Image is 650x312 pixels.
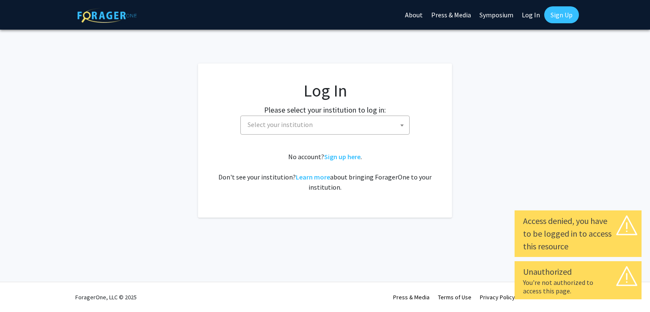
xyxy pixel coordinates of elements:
[523,278,633,295] div: You're not authorized to access this page.
[296,173,330,181] a: Learn more about bringing ForagerOne to your institution
[544,6,579,23] a: Sign Up
[77,8,137,23] img: ForagerOne Logo
[244,116,409,133] span: Select your institution
[438,293,471,301] a: Terms of Use
[393,293,430,301] a: Press & Media
[240,116,410,135] span: Select your institution
[324,152,361,161] a: Sign up here
[248,120,313,129] span: Select your institution
[523,265,633,278] div: Unauthorized
[215,152,435,192] div: No account? . Don't see your institution? about bringing ForagerOne to your institution.
[75,282,137,312] div: ForagerOne, LLC © 2025
[215,80,435,101] h1: Log In
[480,293,515,301] a: Privacy Policy
[523,215,633,253] div: Access denied, you have to be logged in to access this resource
[264,104,386,116] label: Please select your institution to log in:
